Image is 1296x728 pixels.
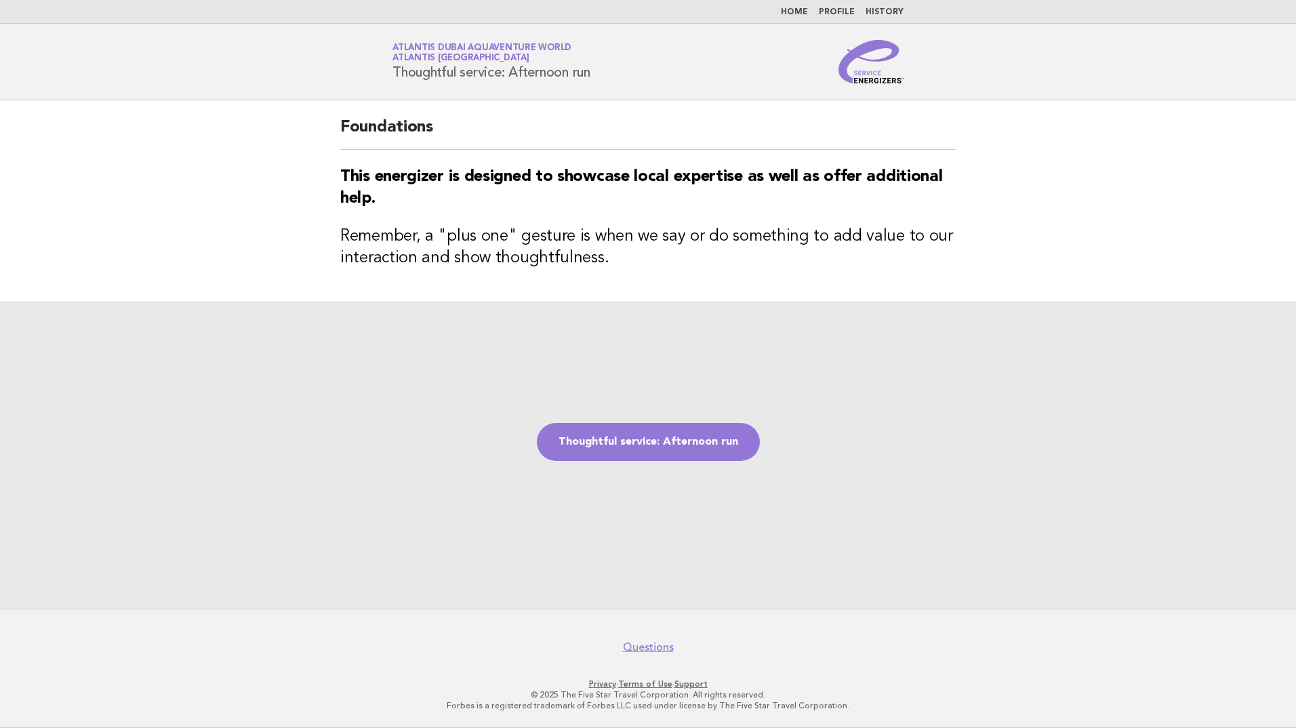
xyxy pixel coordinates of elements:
a: Terms of Use [618,679,672,689]
a: Questions [623,641,674,654]
strong: This energizer is designed to showcase local expertise as well as offer additional help. [340,169,942,207]
a: Privacy [589,679,616,689]
img: Service Energizers [838,40,904,83]
p: © 2025 The Five Star Travel Corporation. All rights reserved. [233,689,1063,700]
a: Atlantis Dubai Aquaventure WorldAtlantis [GEOGRAPHIC_DATA] [392,43,571,62]
a: Home [781,8,808,16]
h2: Foundations [340,117,956,150]
span: Atlantis [GEOGRAPHIC_DATA] [392,54,529,63]
h1: Thoughtful service: Afternoon run [392,44,590,79]
p: · · [233,679,1063,689]
a: Thoughtful service: Afternoon run [537,423,760,461]
a: Support [674,679,708,689]
p: Forbes is a registered trademark of Forbes LLC used under license by The Five Star Travel Corpora... [233,700,1063,711]
a: History [866,8,904,16]
h3: Remember, a "plus one" gesture is when we say or do something to add value to our interaction and... [340,226,956,269]
a: Profile [819,8,855,16]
